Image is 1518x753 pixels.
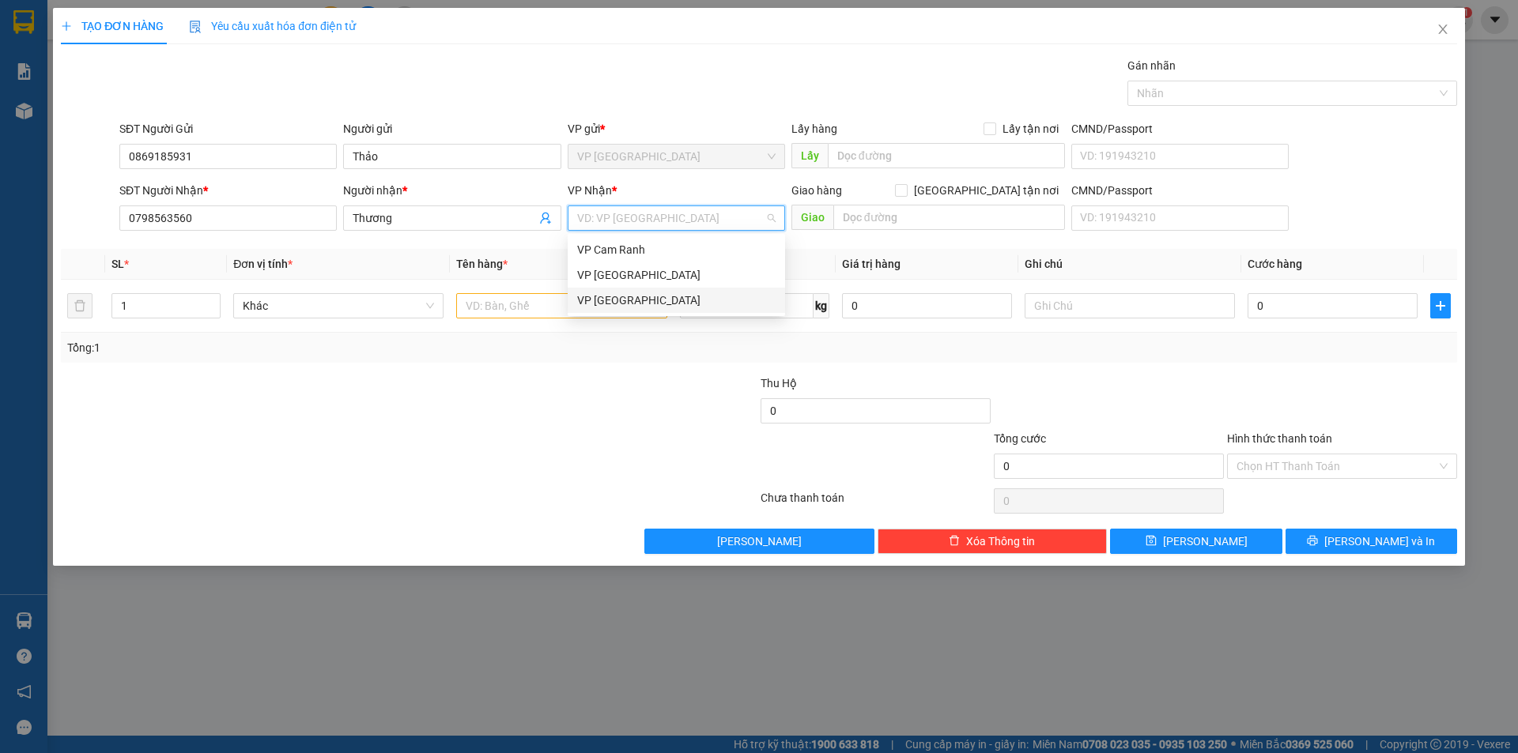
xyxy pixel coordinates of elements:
[842,293,1012,318] input: 0
[949,535,960,548] span: delete
[994,432,1046,445] span: Tổng cước
[1071,182,1289,199] div: CMND/Passport
[1437,23,1449,36] span: close
[1127,59,1176,72] label: Gán nhãn
[1071,120,1289,137] div: CMND/Passport
[1431,299,1450,312] span: plus
[568,262,785,288] div: VP Nha Trang
[1286,529,1457,554] button: printer[PERSON_NAME] và In
[67,339,586,356] div: Tổng: 1
[456,258,508,270] span: Tên hàng
[119,120,337,137] div: SĐT Người Gửi
[119,182,337,199] div: SĐT Người Nhận
[717,533,802,550] span: [PERSON_NAME]
[577,241,776,258] div: VP Cam Ranh
[111,258,124,270] span: SL
[189,21,202,33] img: icon
[539,212,552,224] span: user-add
[1324,533,1435,550] span: [PERSON_NAME] và In
[842,258,901,270] span: Giá trị hàng
[67,293,93,318] button: delete
[568,237,785,262] div: VP Cam Ranh
[233,258,293,270] span: Đơn vị tính
[456,293,666,318] input: VD: Bàn, Ghế
[761,377,797,390] span: Thu Hộ
[1307,535,1318,548] span: printer
[1110,529,1282,554] button: save[PERSON_NAME]
[966,533,1035,550] span: Xóa Thông tin
[791,205,833,230] span: Giao
[878,529,1108,554] button: deleteXóa Thông tin
[577,292,776,309] div: VP [GEOGRAPHIC_DATA]
[568,120,785,137] div: VP gửi
[828,143,1065,168] input: Dọc đường
[1025,293,1235,318] input: Ghi Chú
[343,182,561,199] div: Người nhận
[791,184,842,197] span: Giao hàng
[577,266,776,284] div: VP [GEOGRAPHIC_DATA]
[644,529,874,554] button: [PERSON_NAME]
[1248,258,1302,270] span: Cước hàng
[1146,535,1157,548] span: save
[1227,432,1332,445] label: Hình thức thanh toán
[1430,293,1451,318] button: plus
[791,143,828,168] span: Lấy
[1018,249,1241,280] th: Ghi chú
[61,20,164,32] span: TẠO ĐƠN HÀNG
[568,184,612,197] span: VP Nhận
[243,294,434,318] span: Khác
[833,205,1065,230] input: Dọc đường
[189,20,356,32] span: Yêu cầu xuất hóa đơn điện tử
[343,120,561,137] div: Người gửi
[908,182,1065,199] span: [GEOGRAPHIC_DATA] tận nơi
[577,145,776,168] span: VP Nha Trang
[61,21,72,32] span: plus
[568,288,785,313] div: VP Sài Gòn
[1421,8,1465,52] button: Close
[814,293,829,318] span: kg
[1163,533,1248,550] span: [PERSON_NAME]
[791,122,837,135] span: Lấy hàng
[759,489,992,517] div: Chưa thanh toán
[996,120,1065,137] span: Lấy tận nơi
